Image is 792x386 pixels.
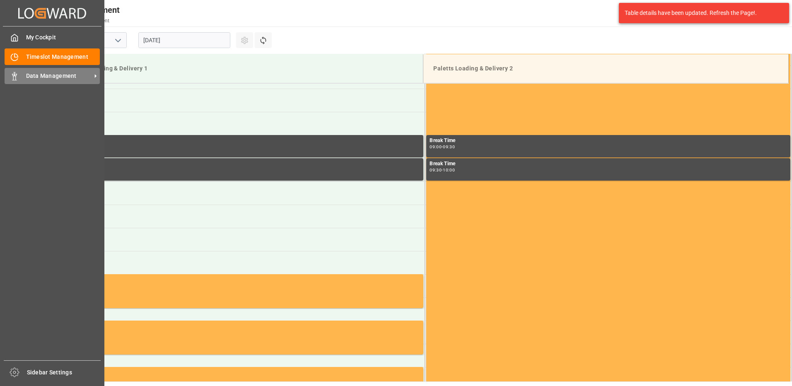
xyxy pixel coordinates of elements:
[63,276,420,284] div: Occupied
[430,137,787,145] div: Break Time
[430,168,442,172] div: 09:30
[27,368,101,377] span: Sidebar Settings
[5,29,100,46] a: My Cockpit
[430,145,442,149] div: 09:00
[443,145,455,149] div: 09:30
[430,61,782,76] div: Paletts Loading & Delivery 2
[138,32,230,48] input: DD.MM.YYYY
[26,33,100,42] span: My Cockpit
[63,137,420,145] div: Break Time
[625,9,777,17] div: Table details have been updated. Refresh the Page!.
[5,48,100,65] a: Timeslot Management
[63,322,420,331] div: Occupied
[442,145,443,149] div: -
[443,168,455,172] div: 10:00
[63,160,420,168] div: Break Time
[63,369,420,377] div: Occupied
[111,34,124,47] button: open menu
[26,72,92,80] span: Data Management
[65,61,416,76] div: Paletts Loading & Delivery 1
[26,53,100,61] span: Timeslot Management
[442,168,443,172] div: -
[430,160,787,168] div: Break Time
